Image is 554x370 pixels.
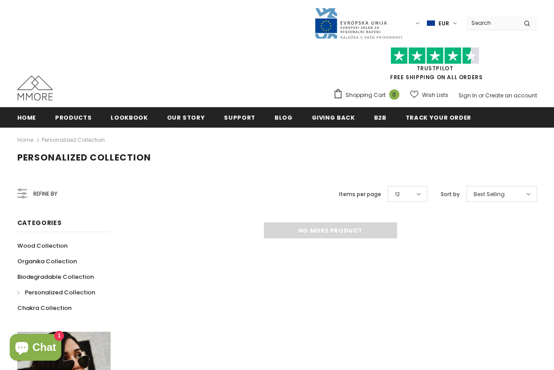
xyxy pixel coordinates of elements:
inbox-online-store-chat: Shopify online store chat [7,334,64,363]
span: EUR [438,19,449,28]
span: 12 [395,190,400,199]
a: Products [55,107,92,127]
span: Chakra Collection [17,304,72,312]
a: Home [17,135,33,145]
span: support [224,113,255,122]
a: Chakra Collection [17,300,72,316]
span: FREE SHIPPING ON ALL ORDERS [333,51,537,81]
label: Sort by [441,190,460,199]
a: Giving back [312,107,355,127]
span: Categories [17,218,62,227]
a: Personalized Collection [42,136,105,144]
a: Create an account [485,92,537,99]
a: Lookbook [111,107,147,127]
a: Biodegradable Collection [17,269,94,285]
span: Wish Lists [422,91,448,100]
a: Shopping Cart 0 [333,88,404,102]
a: Wish Lists [410,87,448,103]
span: Track your order [406,113,471,122]
span: Products [55,113,92,122]
a: Personalized Collection [17,285,95,300]
img: Trust Pilot Stars [391,47,479,64]
span: Home [17,113,36,122]
span: Our Story [167,113,205,122]
span: Blog [275,113,293,122]
span: Personalized Collection [17,151,151,164]
label: Items per page [339,190,381,199]
a: Home [17,107,36,127]
span: Personalized Collection [25,288,95,297]
a: Blog [275,107,293,127]
span: Shopping Cart [346,91,386,100]
span: Giving back [312,113,355,122]
a: Track your order [406,107,471,127]
a: Javni Razpis [314,19,403,27]
span: Wood Collection [17,241,68,250]
a: Our Story [167,107,205,127]
img: Javni Razpis [314,7,403,40]
a: support [224,107,255,127]
a: Organika Collection [17,253,77,269]
a: Sign In [458,92,477,99]
span: B2B [374,113,387,122]
span: Refine by [33,189,57,199]
span: Lookbook [111,113,147,122]
span: Best Selling [474,190,505,199]
a: Trustpilot [417,64,454,72]
a: B2B [374,107,387,127]
span: Organika Collection [17,257,77,265]
input: Search Site [466,16,517,29]
span: or [478,92,484,99]
span: 0 [389,89,399,100]
img: MMORE Cases [17,76,53,101]
span: Biodegradable Collection [17,273,94,281]
a: Wood Collection [17,238,68,253]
